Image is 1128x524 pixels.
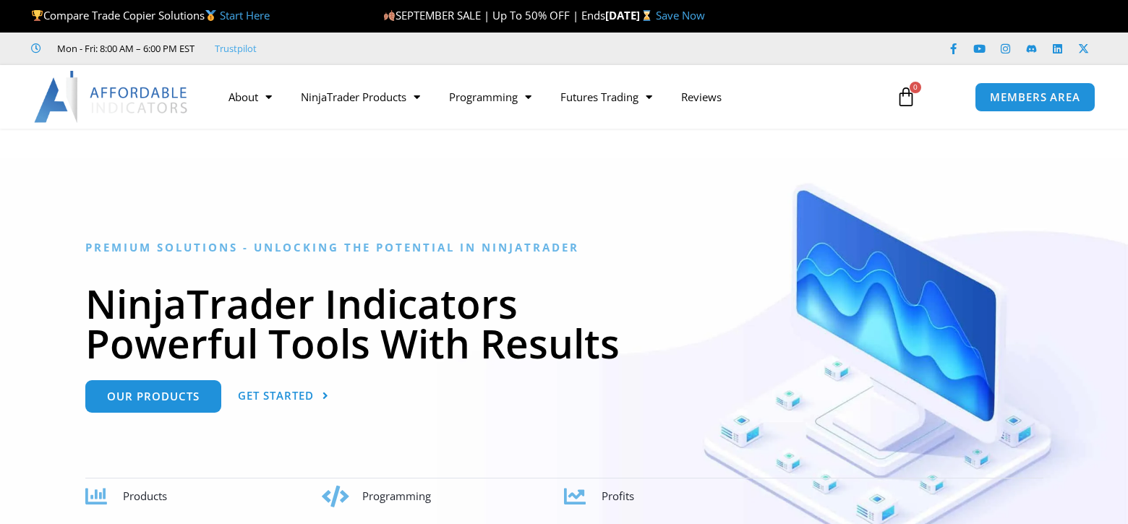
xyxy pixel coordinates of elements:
[123,489,167,503] span: Products
[656,8,705,22] a: Save Now
[214,80,880,113] nav: Menu
[990,92,1080,103] span: MEMBERS AREA
[546,80,667,113] a: Futures Trading
[31,8,270,22] span: Compare Trade Copier Solutions
[605,8,655,22] strong: [DATE]
[85,283,1043,363] h1: NinjaTrader Indicators Powerful Tools With Results
[362,489,431,503] span: Programming
[205,10,216,21] img: 🥇
[286,80,435,113] a: NinjaTrader Products
[384,10,395,21] img: 🍂
[874,76,938,118] a: 0
[435,80,546,113] a: Programming
[107,391,200,402] span: Our Products
[667,80,736,113] a: Reviews
[54,40,195,57] span: Mon - Fri: 8:00 AM – 6:00 PM EST
[238,380,329,413] a: Get Started
[641,10,652,21] img: ⌛
[975,82,1095,112] a: MEMBERS AREA
[383,8,605,22] span: SEPTEMBER SALE | Up To 50% OFF | Ends
[238,390,314,401] span: Get Started
[32,10,43,21] img: 🏆
[85,241,1043,254] h6: Premium Solutions - Unlocking the Potential in NinjaTrader
[602,489,634,503] span: Profits
[215,40,257,57] a: Trustpilot
[220,8,270,22] a: Start Here
[214,80,286,113] a: About
[34,71,189,123] img: LogoAI | Affordable Indicators – NinjaTrader
[85,380,221,413] a: Our Products
[910,82,921,93] span: 0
